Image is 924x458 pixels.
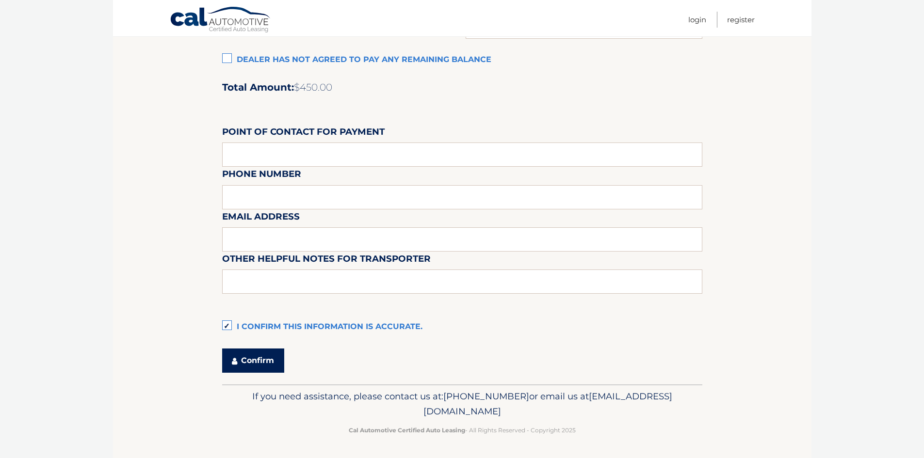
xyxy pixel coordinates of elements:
label: I confirm this information is accurate. [222,317,702,337]
strong: Cal Automotive Certified Auto Leasing [349,426,465,434]
a: Login [688,12,706,28]
label: Point of Contact for Payment [222,125,385,142]
p: - All Rights Reserved - Copyright 2025 [228,425,696,435]
button: Confirm [222,348,284,373]
span: [PHONE_NUMBER] [443,391,529,402]
span: $450.00 [294,81,332,93]
p: If you need assistance, please contact us at: or email us at [228,389,696,420]
h2: Total Amount: [222,81,702,94]
label: Other helpful notes for transporter [222,252,431,269]
label: Email Address [222,209,300,227]
label: Dealer has not agreed to pay any remaining balance [222,50,702,70]
a: Cal Automotive [170,6,272,34]
a: Register [727,12,755,28]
